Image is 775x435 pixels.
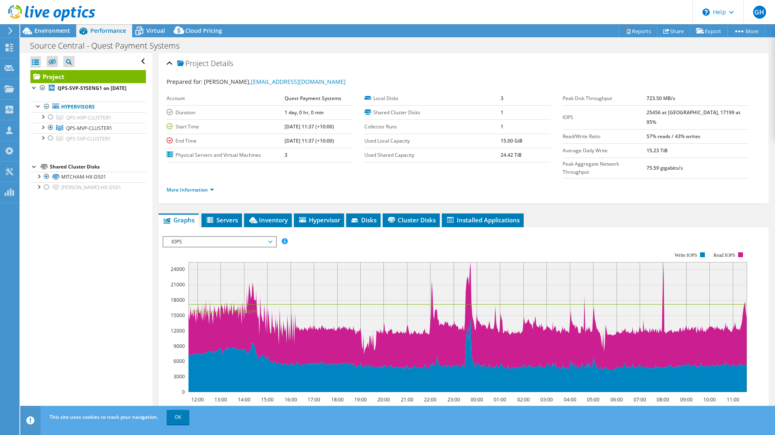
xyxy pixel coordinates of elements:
text: 05:00 [587,396,599,403]
b: 3 [501,95,503,102]
label: Start Time [167,123,285,131]
a: More [727,25,765,37]
span: Details [211,58,233,68]
a: [PERSON_NAME]-HX-DS01 [30,182,146,193]
text: 14:00 [238,396,250,403]
b: Quest Payment Systems [285,95,341,102]
label: Average Daily Write [563,147,647,155]
span: Installed Applications [446,216,520,224]
text: 03:00 [540,396,552,403]
a: QPS-HVP-CLUSTER1 [30,112,146,123]
label: Read/Write Ratio [563,132,647,141]
text: 19:00 [354,396,366,403]
b: [DATE] 11:37 (+10:00) [285,137,334,144]
span: Project [177,60,209,68]
text: 15000 [171,312,185,319]
b: 15.23 TiB [647,147,668,154]
a: QPS-SVP-CLUSTER1 [30,133,146,144]
span: This site uses cookies to track your navigation. [49,414,158,420]
text: 22:00 [424,396,436,403]
b: 75.59 gigabits/s [647,164,683,171]
a: Export [690,25,728,37]
text: 11:00 [726,396,739,403]
label: Collector Runs [364,123,501,131]
b: 15.00 GiB [501,137,522,144]
a: QPS-SVP-SYSENG1 on [DATE] [30,83,146,94]
text: 0 [182,388,185,395]
span: Graphs [163,216,195,224]
text: 01:00 [493,396,506,403]
text: 08:00 [656,396,669,403]
span: Performance [90,27,126,34]
a: More Information [167,186,214,193]
b: 723.50 MB/s [647,95,675,102]
text: Write IOPS [674,252,697,258]
text: 18000 [171,296,185,303]
span: Disks [350,216,377,224]
label: Peak Aggregate Network Throughput [563,160,647,176]
text: 13:00 [214,396,227,403]
div: Shared Cluster Disks [50,162,146,172]
span: QPS-HVP-CLUSTER1 [66,114,111,121]
label: Local Disks [364,94,501,102]
text: 02:00 [517,396,529,403]
span: Virtual [146,27,165,34]
b: 1 day, 0 hr, 0 min [285,109,324,116]
text: 12000 [171,327,185,334]
span: Cloud Pricing [185,27,222,34]
text: 9000 [173,343,185,350]
text: 16:00 [284,396,297,403]
text: 17:00 [307,396,320,403]
a: Share [657,25,690,37]
b: 24.42 TiB [501,151,522,158]
text: 00:00 [470,396,483,403]
label: Account [167,94,285,102]
label: Shared Cluster Disks [364,109,501,117]
b: QPS-SVP-SYSENG1 on [DATE] [58,85,126,92]
span: QPS-SVP-CLUSTER1 [66,135,111,142]
b: 1 [501,109,503,116]
span: [PERSON_NAME], [204,78,346,85]
text: 12:00 [191,396,203,403]
label: Prepared for: [167,78,203,85]
text: 21000 [171,281,185,288]
text: 20:00 [377,396,390,403]
label: Used Shared Capacity [364,151,501,159]
span: Servers [206,216,238,224]
text: 09:00 [680,396,692,403]
text: 07:00 [633,396,646,403]
a: Project [30,70,146,83]
label: IOPS [563,113,647,122]
b: 25456 at [GEOGRAPHIC_DATA], 17199 at 95% [647,109,741,126]
span: Hypervisor [298,216,340,224]
label: Physical Servers and Virtual Machines [167,151,285,159]
text: 3000 [173,373,185,380]
span: GH [753,6,766,19]
svg: \n [702,9,710,16]
b: 3 [285,151,287,158]
h1: Source Central - Quest Payment Systems [26,41,192,50]
text: 04:00 [563,396,576,403]
a: [EMAIL_ADDRESS][DOMAIN_NAME] [251,78,346,85]
a: OK [167,410,189,424]
label: Duration [167,109,285,117]
text: 6000 [173,358,185,365]
a: QPS-MVP-CLUSTER1 [30,123,146,133]
label: Used Local Capacity [364,137,501,145]
span: Cluster Disks [387,216,436,224]
text: 06:00 [610,396,623,403]
text: 18:00 [331,396,343,403]
text: 10:00 [703,396,715,403]
a: Reports [619,25,657,37]
label: Peak Disk Throughput [563,94,647,102]
label: End Time [167,137,285,145]
b: 57% reads / 43% writes [647,133,700,140]
span: IOPS [167,237,272,247]
b: [DATE] 11:37 (+10:00) [285,123,334,130]
text: Read IOPS [713,252,735,258]
text: 21:00 [400,396,413,403]
span: Environment [34,27,70,34]
text: 24000 [171,266,185,273]
text: 15:00 [261,396,273,403]
span: QPS-MVP-CLUSTER1 [66,125,112,132]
